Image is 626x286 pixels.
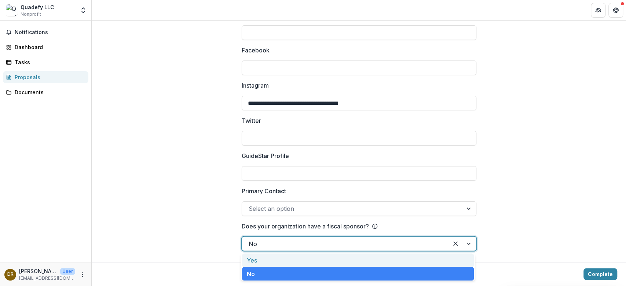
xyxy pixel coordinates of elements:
p: Twitter [242,116,261,125]
button: Partners [591,3,605,18]
a: Dashboard [3,41,88,53]
p: [PERSON_NAME] [19,267,57,275]
a: Documents [3,86,88,98]
div: Yes [242,253,474,267]
button: Open entity switcher [78,3,88,18]
p: Facebook [242,46,270,55]
img: Quadefy LLC [6,4,18,16]
a: Tasks [3,56,88,68]
button: More [78,270,87,279]
p: Primary Contact [242,187,286,195]
div: Dr. Phillip Roundtree [7,272,14,277]
span: Nonprofit [21,11,41,18]
button: Notifications [3,26,88,38]
div: Quadefy LLC [21,3,54,11]
div: Clear selected options [450,238,461,250]
button: Get Help [608,3,623,18]
button: Complete [583,268,617,280]
p: Does your organization have a fiscal sponsor? [242,222,369,231]
p: [EMAIL_ADDRESS][DOMAIN_NAME] [19,275,75,282]
div: Dashboard [15,43,83,51]
div: Select options list [241,253,475,280]
p: User [60,268,75,275]
p: GuideStar Profile [242,151,289,160]
div: Proposals [15,73,83,81]
div: No [242,267,474,280]
span: Notifications [15,29,85,36]
a: Proposals [3,71,88,83]
div: Tasks [15,58,83,66]
p: Instagram [242,81,269,90]
div: Documents [15,88,83,96]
